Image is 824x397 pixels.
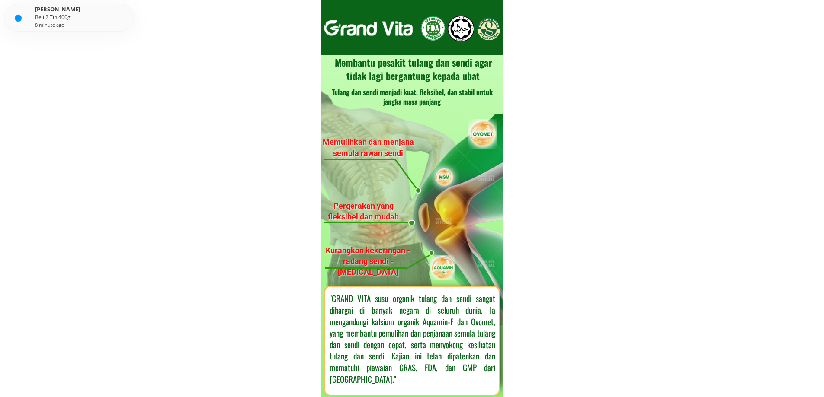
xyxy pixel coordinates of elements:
h3: Tulang dan sendi menjadi kuat, fleksibel, dan stabil untuk jangka masa panjang [324,87,500,107]
h3: Pergerakan yang fleksibel dan mudah [319,200,407,222]
h3: Memulihkan dan menjana semula rawan sendi [321,137,415,158]
div: Membantu pesakit tulang dan sendi agar tidak lagi bergantung kepada ubat [326,56,500,83]
h3: "GRAND VITA susu organik tulang dan sendi sangat dihargai di banyak negara di seluruh dunia. Ia m... [330,292,495,384]
h3: Kurangkan kekeringan - radang sendi - [MEDICAL_DATA] [324,245,412,278]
